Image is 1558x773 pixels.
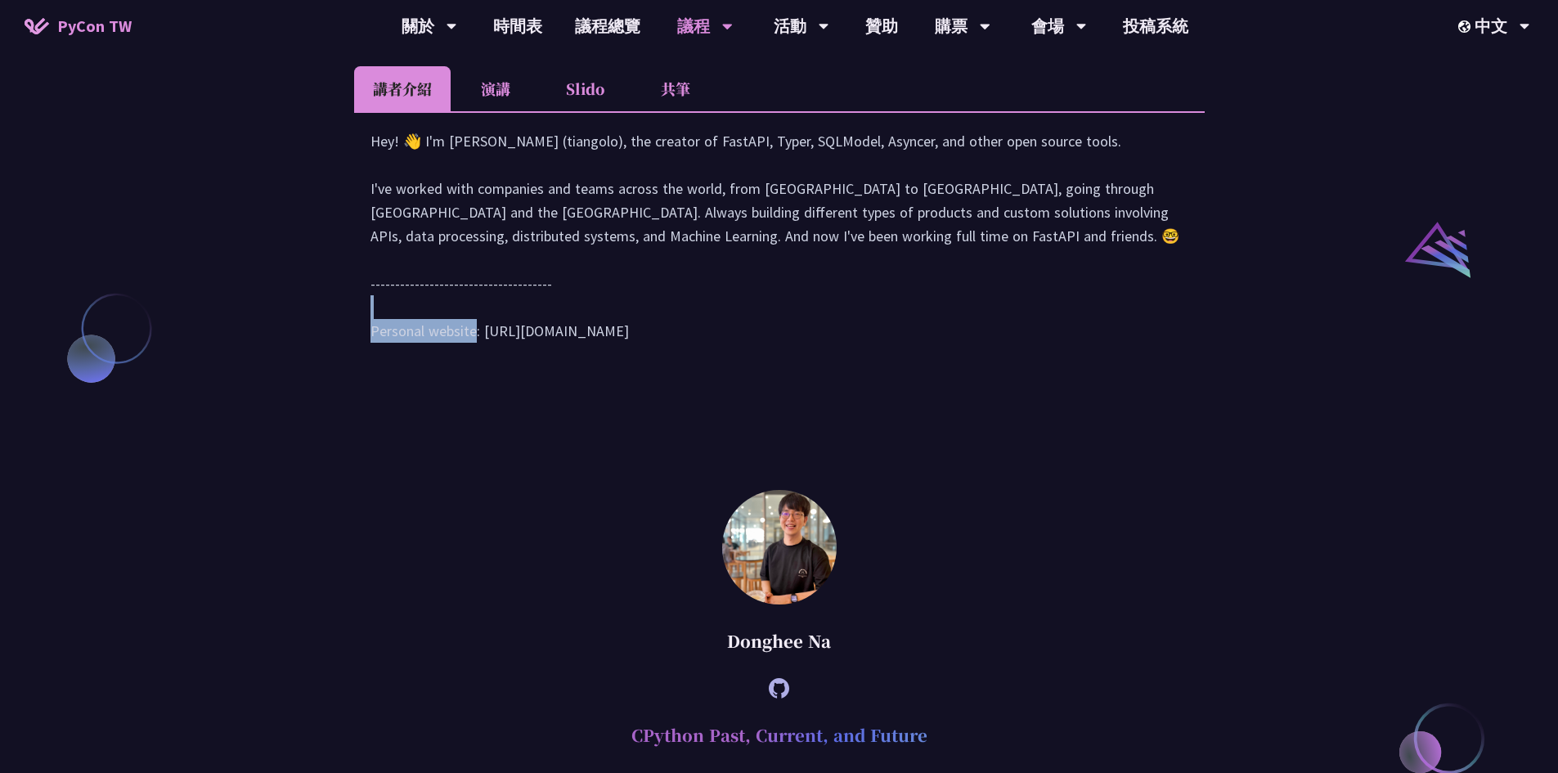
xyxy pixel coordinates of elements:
[541,66,631,111] li: Slido
[354,66,451,111] li: 講者介紹
[370,129,1188,359] div: Hey! 👋 I'm [PERSON_NAME] (tiangolo), the creator of FastAPI, Typer, SQLModel, Asyncer, and other ...
[722,490,837,604] img: Donghee Na
[8,6,148,47] a: PyCon TW
[1458,20,1475,33] img: Locale Icon
[631,66,721,111] li: 共筆
[354,711,1205,760] h2: CPython Past, Current, and Future
[25,18,49,34] img: Home icon of PyCon TW 2025
[451,66,541,111] li: 演講
[57,14,132,38] span: PyCon TW
[354,617,1205,666] div: Donghee Na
